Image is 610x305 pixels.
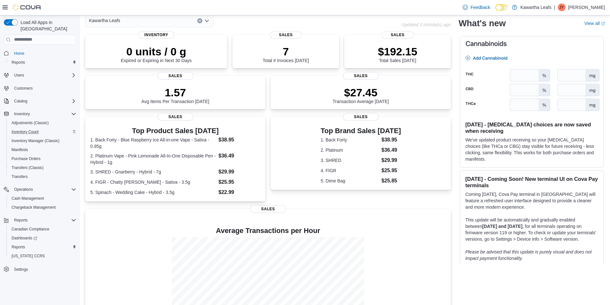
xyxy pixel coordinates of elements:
nav: Complex example [4,46,76,291]
h3: Top Product Sales [DATE] [90,127,260,135]
a: Dashboards [9,234,40,242]
button: Inventory [12,110,32,118]
p: Kawartha Leafs [520,4,551,11]
span: Canadian Compliance [9,225,76,233]
p: 1.57 [142,86,209,99]
button: Catalog [1,97,79,106]
dt: 4. FIGR [321,167,379,174]
span: Operations [12,186,76,193]
button: [US_STATE] CCRS [6,252,79,261]
dt: 1. Back Forty [321,137,379,143]
strong: [DATE] and [DATE] [482,224,522,229]
span: Sales [343,72,379,80]
button: Canadian Compliance [6,225,79,234]
span: Chargeback Management [12,205,56,210]
a: Home [12,50,27,57]
h3: [DATE] - Coming Soon! New terminal UI on Cova Pay terminals [465,176,598,189]
button: Reports [12,216,30,224]
a: Chargeback Management [9,204,58,211]
a: Customers [12,84,35,92]
p: | [554,4,555,11]
button: Reports [1,216,79,225]
span: Home [14,51,24,56]
button: Catalog [12,97,30,105]
span: Canadian Compliance [12,227,49,232]
button: Manifests [6,145,79,154]
a: Settings [12,266,30,273]
div: Expired or Expiring in Next 30 Days [121,45,192,63]
a: Manifests [9,146,30,154]
span: Settings [12,265,76,273]
span: Manifests [12,147,28,152]
a: [US_STATE] CCRS [9,252,47,260]
div: Avg Items Per Transaction [DATE] [142,86,209,104]
em: Please be advised that this update is purely visual and does not impact payment functionality. [465,249,592,261]
button: Users [12,71,27,79]
svg: External link [601,22,605,26]
span: Purchase Orders [12,156,41,161]
a: Adjustments (Classic) [9,119,51,127]
p: $27.45 [333,86,389,99]
button: Transfers (Classic) [6,163,79,172]
input: Dark Mode [495,4,509,11]
p: Updated 3 minute(s) ago [402,22,451,27]
span: Reports [12,245,25,250]
button: Cash Management [6,194,79,203]
span: Home [12,49,76,57]
span: Feedback [470,4,490,11]
span: Transfers [9,173,76,181]
span: Sales [158,113,193,121]
p: We've updated product receiving so your [MEDICAL_DATA] choices (like THCa or CBG) stay visible fo... [465,137,598,162]
h3: Top Brand Sales [DATE] [321,127,401,135]
span: Inventory Manager (Classic) [9,137,76,145]
button: Adjustments (Classic) [6,118,79,127]
a: Purchase Orders [9,155,43,163]
span: Inventory Manager (Classic) [12,138,60,143]
div: Total # Invoices [DATE] [263,45,309,63]
a: Reports [9,59,28,66]
a: Inventory Count [9,128,41,136]
span: Sales [270,31,302,39]
p: $192.15 [378,45,417,58]
span: Reports [12,216,76,224]
button: Reports [6,58,79,67]
button: Settings [1,264,79,274]
h2: What's new [459,18,506,28]
span: Inventory [12,110,76,118]
div: Transaction Average [DATE] [333,86,389,104]
dd: $25.85 [381,177,401,185]
p: 0 units / 0 g [121,45,192,58]
h4: Average Transactions per Hour [90,227,446,235]
span: Washington CCRS [9,252,76,260]
span: Sales [343,113,379,121]
dd: $29.99 [218,168,260,176]
span: Sales [250,205,286,213]
span: Settings [14,267,28,272]
span: Dashboards [12,236,37,241]
dd: $29.99 [381,157,401,164]
span: Inventory [138,31,174,39]
div: James Yin [558,4,565,11]
button: Chargeback Management [6,203,79,212]
button: Reports [6,243,79,252]
button: Operations [12,186,36,193]
a: Transfers (Classic) [9,164,46,172]
span: Inventory Count [9,128,76,136]
span: Transfers (Classic) [9,164,76,172]
button: Open list of options [204,18,209,23]
span: Inventory [14,111,30,116]
p: [PERSON_NAME] [568,4,605,11]
dd: $25.95 [381,167,401,174]
dt: 4. FIGR - Chatty [PERSON_NAME] - Sativa - 3.5g [90,179,216,185]
span: Reports [9,243,76,251]
span: Dashboards [9,234,76,242]
dt: 3. SHRED [321,157,379,164]
a: View allExternal link [584,21,605,26]
span: Adjustments (Classic) [9,119,76,127]
img: Cova [13,4,42,11]
button: Customers [1,84,79,93]
span: Cash Management [9,195,76,202]
div: Total Sales [DATE] [378,45,417,63]
span: Purchase Orders [9,155,76,163]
